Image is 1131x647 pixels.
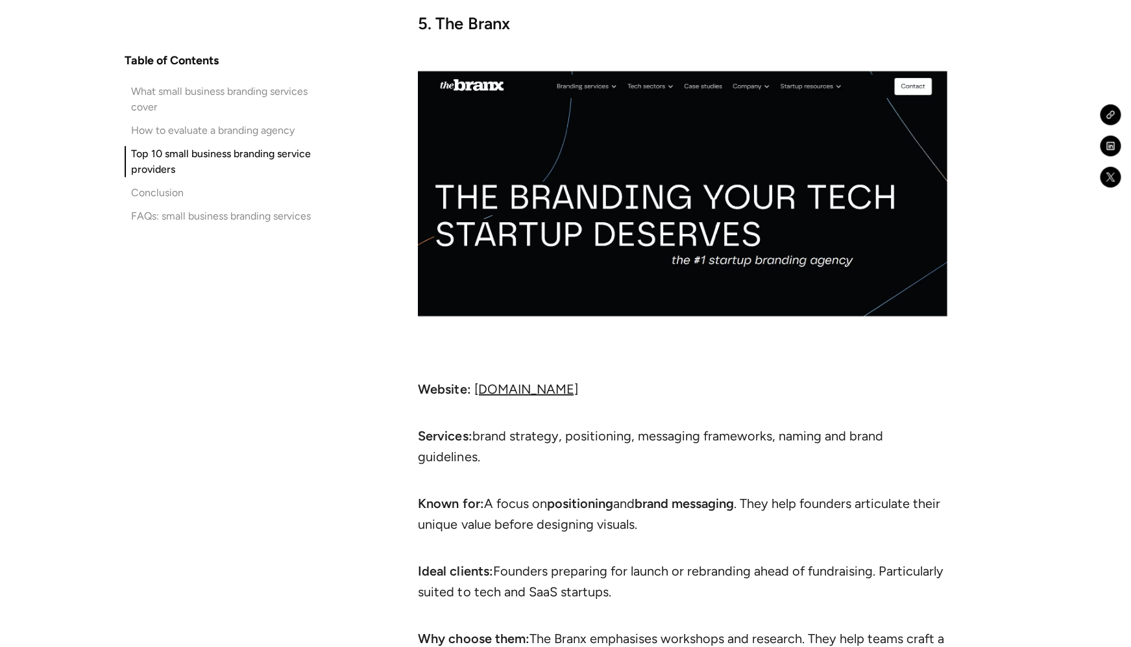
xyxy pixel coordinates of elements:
strong: Website: [418,381,470,397]
a: [DOMAIN_NAME] [474,381,578,397]
div: What small business branding services cover [131,83,330,114]
a: What small business branding services cover [125,83,330,114]
li: Founders preparing for launch or rebranding ahead of fundraising. Particularly suited to tech and... [418,561,946,623]
div: FAQs: small business branding services [131,208,311,223]
strong: brand messaging [634,496,733,511]
a: Conclusion [125,184,330,200]
div: Conclusion [131,184,184,200]
div: Top 10 small business branding service providers [131,146,330,177]
h4: Table of Contents [125,52,219,68]
strong: positioning [546,496,613,511]
strong: Why choose them: [418,631,529,646]
strong: Known for: [418,496,483,511]
strong: 5. The Branx [418,14,509,33]
div: How to evaluate a branding agency [131,122,295,138]
li: brand strategy, positioning, messaging frameworks, naming and brand guidelines. [418,425,946,488]
a: Top 10 small business branding service providers [125,146,330,177]
strong: Ideal clients: [418,563,493,579]
li: A focus on and . They help founders articulate their unique value before designing visuals. [418,493,946,555]
a: How to evaluate a branding agency [125,122,330,138]
a: FAQs: small business branding services [125,208,330,223]
strong: Services: [418,428,472,444]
